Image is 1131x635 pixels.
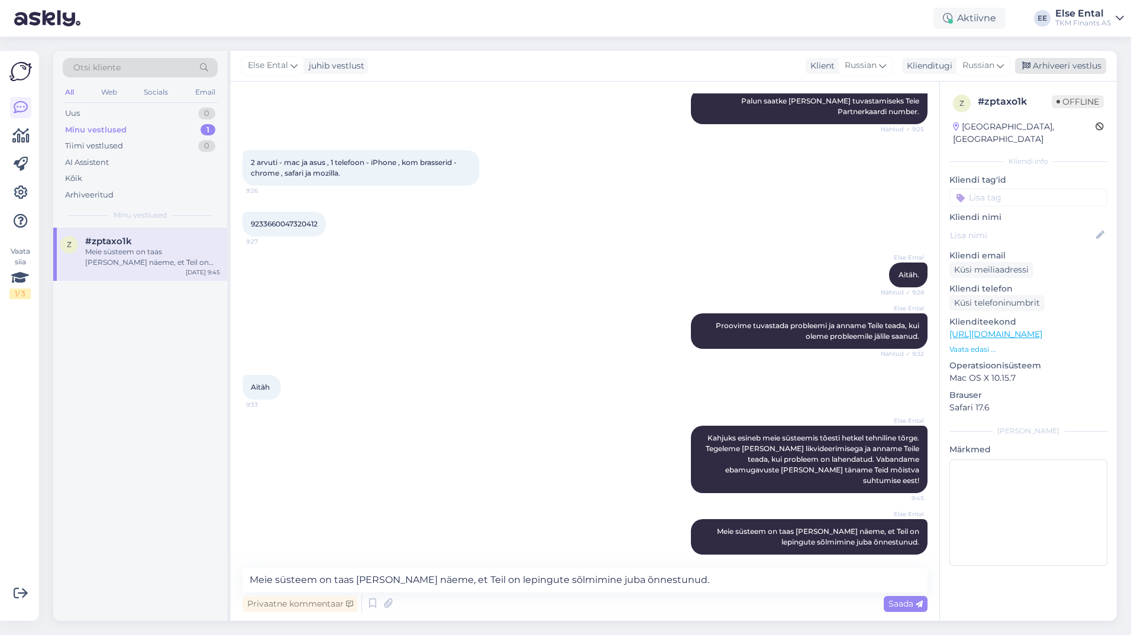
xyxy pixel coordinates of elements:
a: Else EntalTKM Finants AS [1055,9,1124,28]
div: Tiimi vestlused [65,140,123,152]
span: Nähtud ✓ 9:25 [880,125,924,134]
span: Palun saatke [PERSON_NAME] tuvastamiseks Teie Partnerkaardi number. [741,96,921,116]
span: Nähtud ✓ 9:32 [880,349,924,358]
a: [URL][DOMAIN_NAME] [949,329,1042,339]
div: Web [99,85,119,100]
span: Aitäh [251,383,270,391]
div: Else Ental [1055,9,1111,18]
div: Socials [141,85,170,100]
span: Saada [888,598,923,609]
img: Askly Logo [9,60,32,83]
span: 9233660047320412 [251,219,318,228]
span: Minu vestlused [114,210,167,221]
div: Küsi meiliaadressi [949,262,1033,278]
input: Lisa tag [949,189,1107,206]
span: 9:45 [880,494,924,503]
p: Kliendi tag'id [949,174,1107,186]
div: 1 / 3 [9,289,31,299]
input: Lisa nimi [950,229,1094,242]
span: Else Ental [248,59,288,72]
span: Proovime tuvastada probleemi ja anname Teile teada, kui oleme probleemile jälile saanud. [716,321,921,341]
p: Märkmed [949,443,1107,456]
div: Uus [65,108,80,119]
div: Privaatne kommentaar [243,596,358,612]
div: juhib vestlust [304,60,364,72]
div: [DATE] 9:45 [186,268,220,277]
span: Else Ental [880,253,924,262]
div: Vaata siia [9,246,31,299]
div: [PERSON_NAME] [949,426,1107,436]
div: Aktiivne [933,8,1006,29]
div: Kõik [65,173,82,184]
span: z [67,240,72,249]
span: Else Ental [880,510,924,519]
div: 0 [198,108,215,119]
span: Aitäh. [899,270,919,279]
span: 9:33 [246,400,290,409]
p: Kliendi telefon [949,283,1107,295]
div: Kliendi info [949,156,1107,167]
span: Offline [1052,95,1104,108]
div: Email [193,85,218,100]
span: 9:27 [246,237,290,246]
div: TKM Finants AS [1055,18,1111,28]
span: 9:26 [246,186,290,195]
div: Klient [806,60,835,72]
div: Arhiveeritud [65,189,114,201]
div: Küsi telefoninumbrit [949,295,1045,311]
span: Russian [845,59,877,72]
div: # zptaxo1k [978,95,1052,109]
p: Mac OS X 10.15.7 [949,372,1107,384]
p: Brauser [949,389,1107,401]
span: 14:06 [880,555,924,564]
span: 2 arvuti - mac ja asus , 1 telefoon - iPhone , kom brasserid - chrome , safari ja mozilla. [251,158,458,177]
span: Kahjuks esineb meie süsteemis tõesti hetkel tehniline tõrge. Tegeleme [PERSON_NAME] likvideerimis... [706,433,921,485]
div: AI Assistent [65,157,109,169]
div: [GEOGRAPHIC_DATA], [GEOGRAPHIC_DATA] [953,121,1096,145]
span: Else Ental [880,304,924,313]
p: Klienditeekond [949,316,1107,328]
p: Vaata edasi ... [949,344,1107,355]
div: 0 [198,140,215,152]
span: Russian [962,59,994,72]
span: Otsi kliente [73,61,121,74]
div: Minu vestlused [65,124,127,136]
span: Nähtud ✓ 9:28 [880,288,924,297]
div: Klienditugi [902,60,952,72]
p: Kliendi email [949,250,1107,262]
p: Kliendi nimi [949,211,1107,223]
div: Meie süsteem on taas [PERSON_NAME] näeme, et Teil on lepingute sõlmimine juba õnnestunud. [85,247,220,268]
span: Else Ental [880,416,924,425]
span: Meie süsteem on taas [PERSON_NAME] näeme, et Teil on lepingute sõlmimine juba õnnestunud. [717,527,921,546]
div: 1 [201,124,215,136]
div: EE [1034,10,1051,27]
span: z [959,99,964,108]
div: Arhiveeri vestlus [1015,58,1106,74]
p: Safari 17.6 [949,401,1107,414]
p: Operatsioonisüsteem [949,359,1107,372]
span: #zptaxo1k [85,236,132,247]
div: All [63,85,76,100]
